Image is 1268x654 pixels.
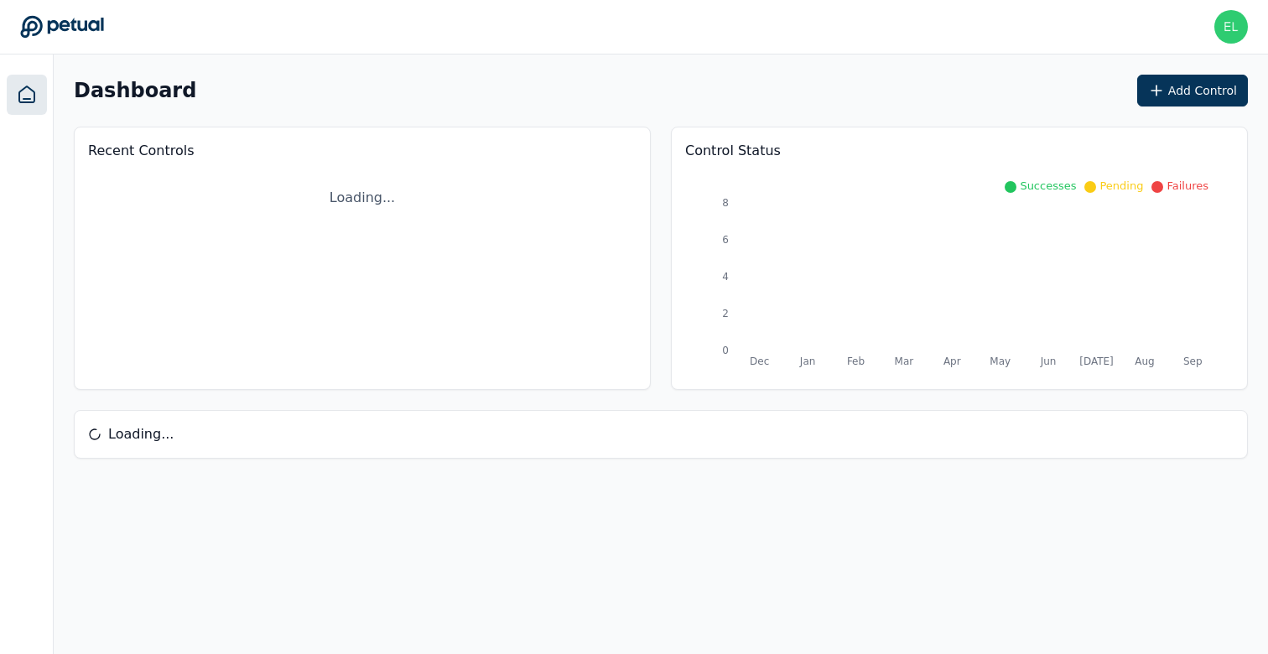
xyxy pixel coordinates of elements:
[847,356,865,367] tspan: Feb
[943,356,961,367] tspan: Apr
[990,356,1011,367] tspan: May
[74,79,196,102] h2: Dashboard
[722,197,729,209] tspan: 8
[7,75,47,115] a: Dashboard
[1137,75,1248,106] button: Add Control
[722,271,729,283] tspan: 4
[799,356,816,367] tspan: Jan
[722,345,729,356] tspan: 0
[1183,356,1203,367] tspan: Sep
[1099,179,1143,192] span: Pending
[1167,179,1208,192] span: Failures
[1040,356,1057,367] tspan: Jun
[88,174,637,221] div: Loading...
[75,411,1247,458] div: Loading...
[1079,356,1114,367] tspan: [DATE]
[1020,179,1076,192] span: Successes
[685,141,1234,161] p: Control Status
[750,356,769,367] tspan: Dec
[1135,356,1154,367] tspan: Aug
[895,356,914,367] tspan: Mar
[1214,10,1248,44] img: eliot+amd@petual.ai
[722,234,729,246] tspan: 6
[722,308,729,319] tspan: 2
[88,141,637,161] h3: Recent Controls
[20,15,104,39] a: Go to Dashboard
